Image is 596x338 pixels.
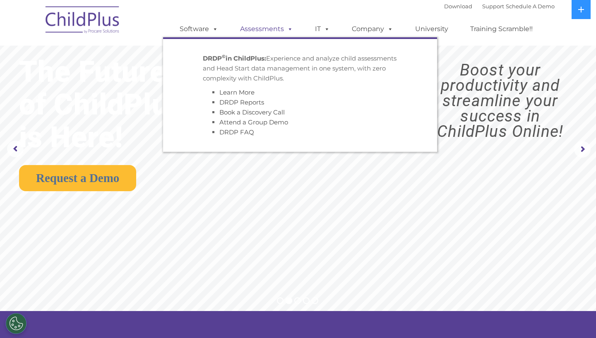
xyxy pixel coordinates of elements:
rs-layer: Boost your productivity and streamline your success in ChildPlus Online! [412,63,589,139]
a: Training Scramble!! [462,21,541,37]
a: Download [444,3,472,10]
button: Cookies Settings [6,313,26,334]
p: Experience and analyze child assessments and Head Start data management in one system, with zero ... [203,53,397,83]
a: Assessments [232,21,301,37]
a: DRDP FAQ [219,128,254,136]
a: Book a Discovery Call [219,108,285,116]
a: Software [171,21,226,37]
font: | [444,3,555,10]
a: IT [307,21,338,37]
img: ChildPlus by Procare Solutions [41,0,124,42]
a: Support [482,3,504,10]
a: Attend a Group Demo [219,118,288,126]
sup: © [222,53,226,59]
strong: DRDP in ChildPlus: [203,54,266,62]
a: Request a Demo [19,165,136,191]
a: DRDP Reports [219,98,264,106]
a: University [407,21,457,37]
a: Schedule A Demo [506,3,555,10]
a: Company [344,21,401,37]
a: Learn More [219,88,255,96]
rs-layer: The Future of ChildPlus is Here! [19,56,209,154]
